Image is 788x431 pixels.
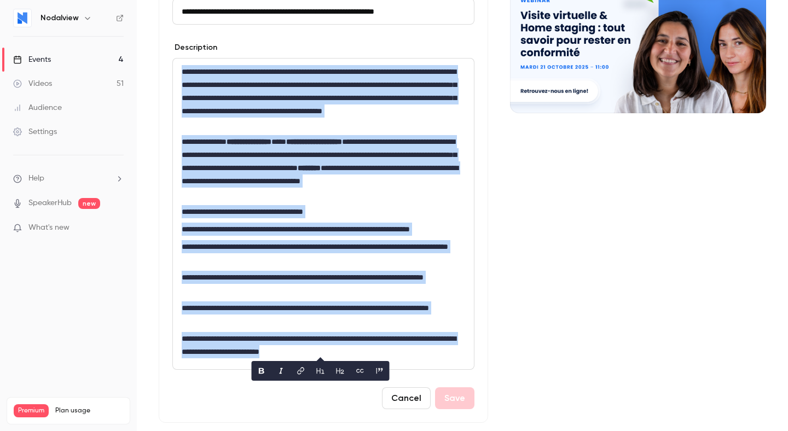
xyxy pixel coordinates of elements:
[292,362,310,380] button: link
[13,78,52,89] div: Videos
[173,59,474,369] div: editor
[273,362,290,380] button: italic
[28,173,44,184] span: Help
[172,58,474,370] section: description
[13,54,51,65] div: Events
[253,362,270,380] button: bold
[172,42,217,53] label: Description
[55,406,123,415] span: Plan usage
[13,126,57,137] div: Settings
[40,13,79,24] h6: Nodalview
[13,102,62,113] div: Audience
[78,198,100,209] span: new
[382,387,431,409] button: Cancel
[14,9,31,27] img: Nodalview
[28,197,72,209] a: SpeakerHub
[13,173,124,184] li: help-dropdown-opener
[28,222,69,234] span: What's new
[371,362,389,380] button: blockquote
[14,404,49,417] span: Premium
